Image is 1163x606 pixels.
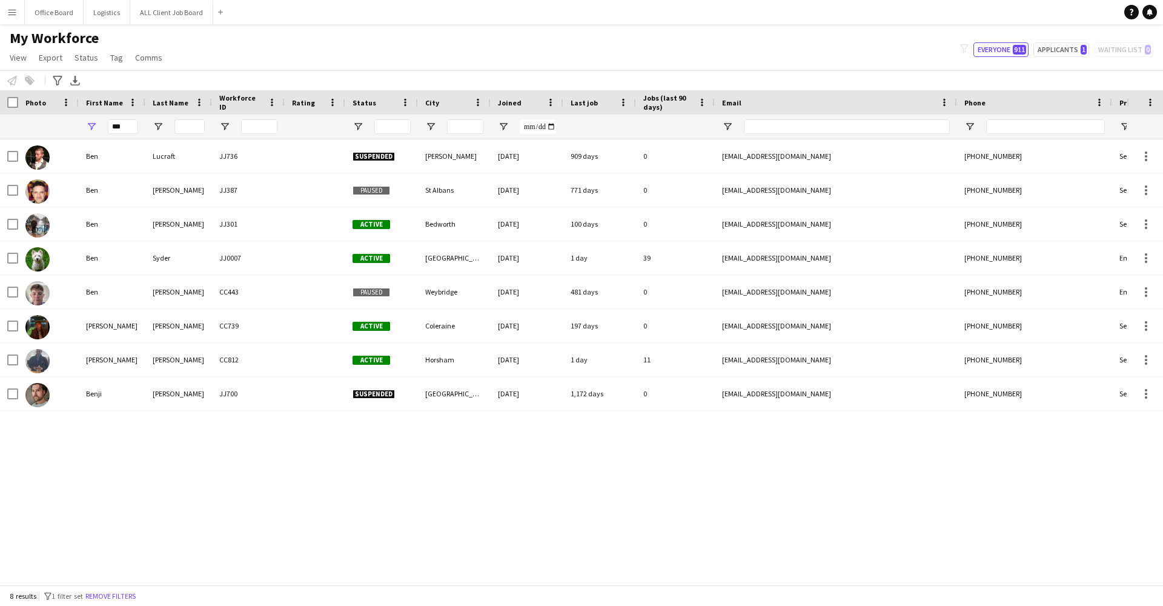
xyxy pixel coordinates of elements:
[353,254,390,263] span: Active
[219,121,230,132] button: Open Filter Menu
[636,343,715,376] div: 11
[491,207,563,241] div: [DATE]
[425,98,439,107] span: City
[715,343,957,376] div: [EMAIL_ADDRESS][DOMAIN_NAME]
[212,241,285,275] div: JJ0007
[636,207,715,241] div: 0
[1033,42,1089,57] button: Applicants1
[715,309,957,342] div: [EMAIL_ADDRESS][DOMAIN_NAME]
[957,309,1112,342] div: [PHONE_NUMBER]
[153,121,164,132] button: Open Filter Menu
[353,288,390,297] span: Paused
[212,309,285,342] div: CC739
[964,121,975,132] button: Open Filter Menu
[68,73,82,88] app-action-btn: Export XLSX
[212,275,285,308] div: CC443
[25,281,50,305] img: Ben Taylor
[145,173,212,207] div: [PERSON_NAME]
[212,173,285,207] div: JJ387
[130,50,167,65] a: Comms
[145,241,212,275] div: Syder
[491,139,563,173] div: [DATE]
[491,377,563,410] div: [DATE]
[25,383,50,407] img: Benji Sansom
[110,52,123,63] span: Tag
[498,98,522,107] span: Joined
[643,93,693,112] span: Jobs (last 90 days)
[353,220,390,229] span: Active
[425,121,436,132] button: Open Filter Menu
[79,173,145,207] div: Ben
[50,73,65,88] app-action-btn: Advanced filters
[135,52,162,63] span: Comms
[418,377,491,410] div: [GEOGRAPHIC_DATA]
[353,390,395,399] span: Suspended
[957,377,1112,410] div: [PHONE_NUMBER]
[241,119,277,134] input: Workforce ID Filter Input
[715,377,957,410] div: [EMAIL_ADDRESS][DOMAIN_NAME]
[636,309,715,342] div: 0
[491,343,563,376] div: [DATE]
[212,377,285,410] div: JJ700
[418,241,491,275] div: [GEOGRAPHIC_DATA]
[636,173,715,207] div: 0
[145,377,212,410] div: [PERSON_NAME]
[986,119,1105,134] input: Phone Filter Input
[25,98,46,107] span: Photo
[145,139,212,173] div: Lucraft
[1119,121,1130,132] button: Open Filter Menu
[83,590,138,603] button: Remove filters
[353,186,390,195] span: Paused
[418,343,491,376] div: Horsham
[25,213,50,238] img: Ben Shaw
[353,121,363,132] button: Open Filter Menu
[418,309,491,342] div: Coleraine
[715,173,957,207] div: [EMAIL_ADDRESS][DOMAIN_NAME]
[79,241,145,275] div: Ben
[34,50,67,65] a: Export
[79,309,145,342] div: [PERSON_NAME]
[563,173,636,207] div: 771 days
[353,356,390,365] span: Active
[418,173,491,207] div: St Albans
[563,377,636,410] div: 1,172 days
[353,152,395,161] span: Suspended
[636,377,715,410] div: 0
[25,247,50,271] img: Ben Syder
[571,98,598,107] span: Last job
[79,343,145,376] div: [PERSON_NAME]
[374,119,411,134] input: Status Filter Input
[108,119,138,134] input: First Name Filter Input
[39,52,62,63] span: Export
[153,98,188,107] span: Last Name
[86,121,97,132] button: Open Filter Menu
[79,275,145,308] div: Ben
[491,309,563,342] div: [DATE]
[174,119,205,134] input: Last Name Filter Input
[520,119,556,134] input: Joined Filter Input
[10,29,99,47] span: My Workforce
[418,139,491,173] div: [PERSON_NAME]
[353,322,390,331] span: Active
[145,343,212,376] div: [PERSON_NAME]
[70,50,103,65] a: Status
[957,173,1112,207] div: [PHONE_NUMBER]
[957,343,1112,376] div: [PHONE_NUMBER]
[447,119,483,134] input: City Filter Input
[75,52,98,63] span: Status
[973,42,1029,57] button: Everyone911
[491,275,563,308] div: [DATE]
[1081,45,1087,55] span: 1
[105,50,128,65] a: Tag
[491,173,563,207] div: [DATE]
[212,207,285,241] div: JJ301
[957,207,1112,241] div: [PHONE_NUMBER]
[715,241,957,275] div: [EMAIL_ADDRESS][DOMAIN_NAME]
[1013,45,1026,55] span: 911
[84,1,130,24] button: Logistics
[79,207,145,241] div: Ben
[1119,98,1144,107] span: Profile
[715,139,957,173] div: [EMAIL_ADDRESS][DOMAIN_NAME]
[86,98,123,107] span: First Name
[130,1,213,24] button: ALL Client Job Board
